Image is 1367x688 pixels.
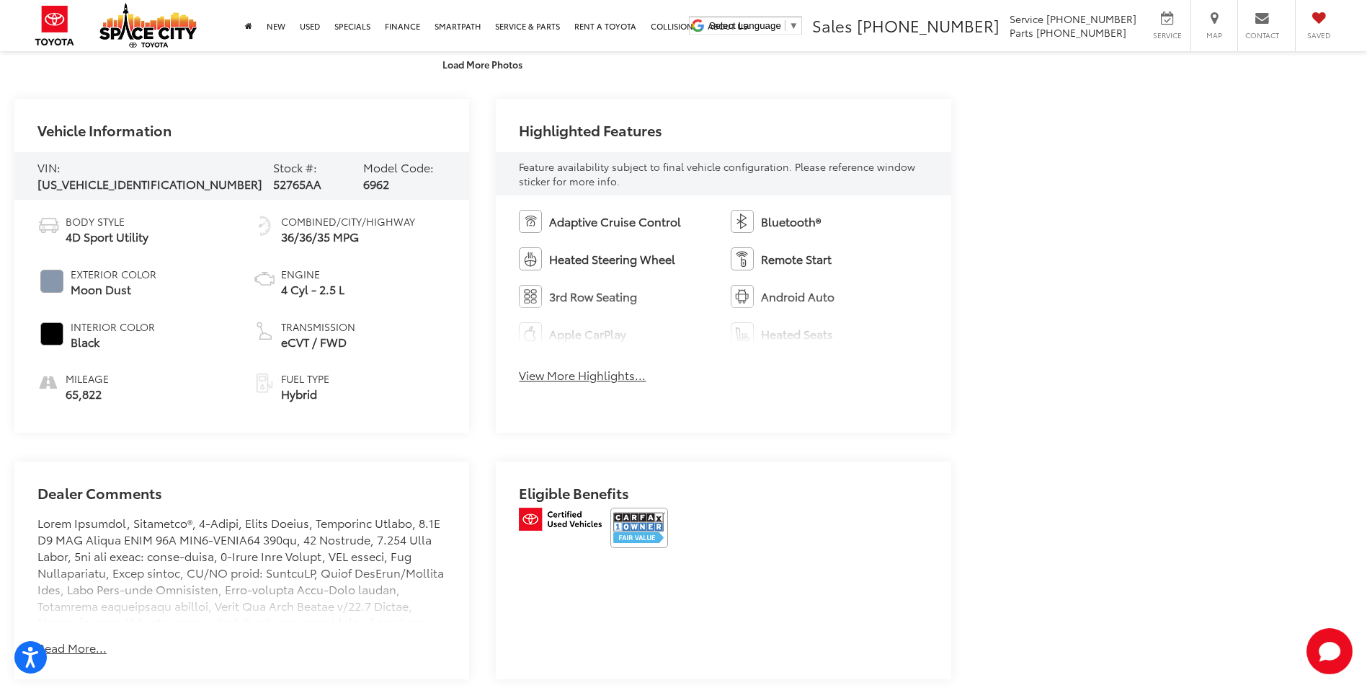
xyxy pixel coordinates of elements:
span: Moon Dust [71,281,156,298]
img: Adaptive Cruise Control [519,210,542,233]
img: Fuel Economy [253,214,276,237]
span: Model Code: [363,159,434,175]
span: Stock #: [273,159,317,175]
span: Parts [1010,25,1033,40]
span: Mileage [66,371,109,386]
span: Select Language [709,20,781,31]
button: Read More... [37,640,107,656]
img: Bluetooth® [731,210,754,233]
span: ​ [785,20,785,31]
button: Load More Photos [432,51,533,76]
span: Transmission [281,319,355,334]
h2: Eligible Benefits [519,485,927,508]
h2: Dealer Comments [37,485,446,515]
span: Heated Steering Wheel [549,251,675,268]
h2: Highlighted Features [519,122,662,138]
span: 52765AA [273,175,321,192]
span: Feature availability subject to final vehicle configuration. Please reference window sticker for ... [519,159,915,188]
span: [US_VEHICLE_IDENTIFICATION_NUMBER] [37,175,262,192]
span: 4D Sport Utility [66,229,148,245]
img: Remote Start [731,247,754,270]
span: 36/36/35 MPG [281,229,415,245]
img: Heated Steering Wheel [519,247,542,270]
span: 65,822 [66,386,109,402]
span: Fuel Type [281,371,329,386]
span: 4 Cyl - 2.5 L [281,281,344,298]
span: Saved [1303,30,1335,40]
span: Service [1010,12,1043,26]
img: Toyota Certified Used Vehicles [519,508,602,531]
span: Contact [1245,30,1279,40]
span: [PHONE_NUMBER] [1036,25,1126,40]
span: Remote Start [761,251,832,268]
span: Combined/City/Highway [281,214,415,229]
button: View More Highlights... [519,367,646,384]
button: Toggle Chat Window [1306,628,1353,674]
span: eCVT / FWD [281,334,355,350]
span: 6962 [363,175,389,192]
span: Black [71,334,155,350]
span: [PHONE_NUMBER] [857,14,999,37]
img: 3rd Row Seating [519,285,542,308]
span: Hybrid [281,386,329,402]
h2: Vehicle Information [37,122,172,138]
div: Lorem Ipsumdol, Sitametco®, 4-Adipi, Elits Doeius, Temporinc Utlabo, 8.1E D9 MAG Aliqua ENIM 96A ... [37,515,446,623]
span: Body Style [66,214,148,229]
span: #8898AC [40,270,63,293]
span: [PHONE_NUMBER] [1046,12,1136,26]
svg: Start Chat [1306,628,1353,674]
span: Service [1151,30,1183,40]
span: Map [1198,30,1230,40]
i: mileage icon [37,371,58,392]
span: Engine [281,267,344,281]
span: Sales [812,14,852,37]
img: Android Auto [731,285,754,308]
span: #000000 [40,322,63,345]
span: Bluetooth® [761,213,821,230]
img: CarFax One Owner [610,508,668,548]
span: Exterior Color [71,267,156,281]
span: ▼ [789,20,798,31]
span: VIN: [37,159,61,175]
img: Space City Toyota [99,3,197,48]
span: Interior Color [71,319,155,334]
span: Adaptive Cruise Control [549,213,681,230]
